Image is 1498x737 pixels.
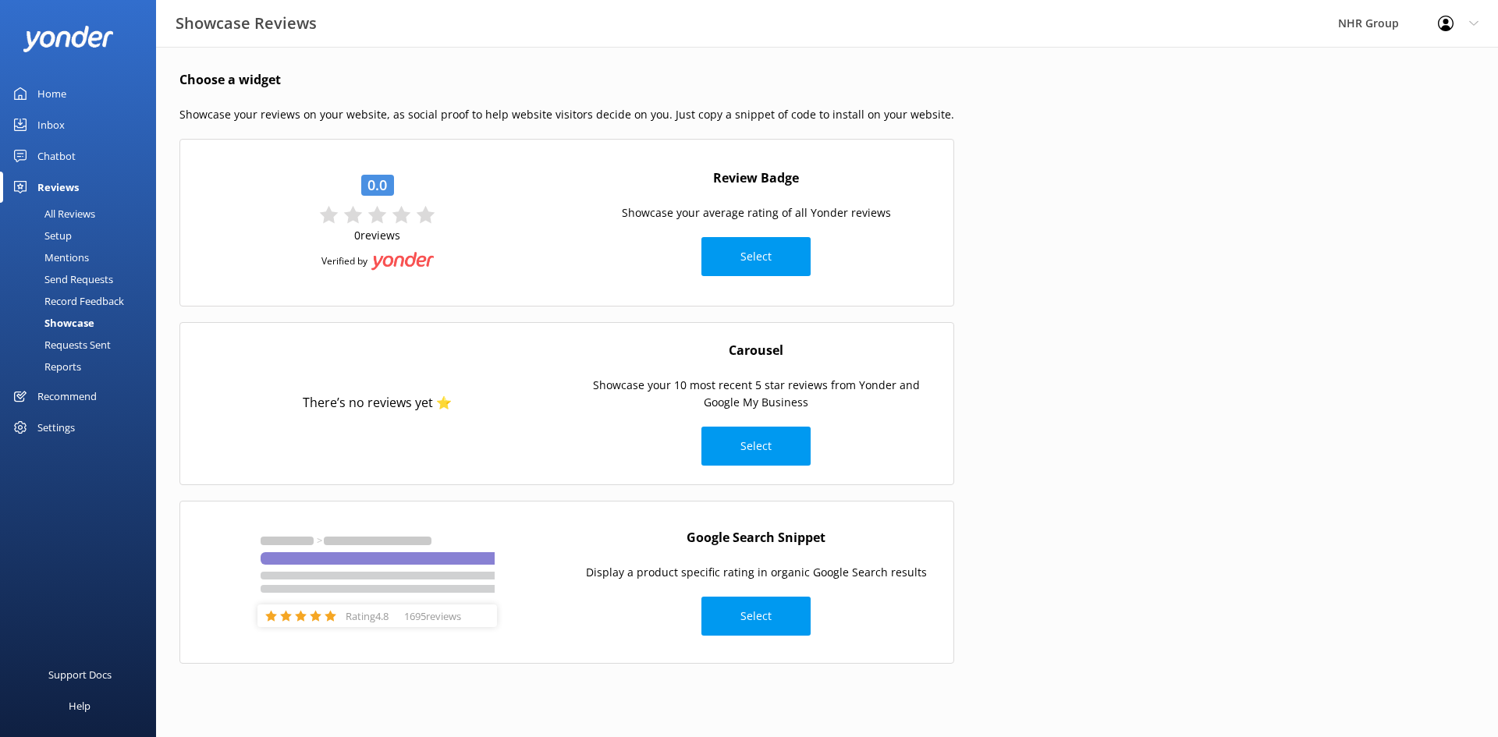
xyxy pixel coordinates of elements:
a: Send Requests [9,268,156,290]
a: Setup [9,225,156,246]
div: Requests Sent [9,334,111,356]
div: Home [37,78,66,109]
p: 0 reviews [354,228,400,243]
p: Showcase your average rating of all Yonder reviews [622,204,891,221]
div: Record Feedback [9,290,124,312]
h4: Google Search Snippet [687,528,825,548]
div: Inbox [37,109,65,140]
h3: Showcase Reviews [176,11,317,36]
p: Verified by [321,254,367,268]
p: Rating 4.8 [338,609,396,623]
p: 0.0 [367,175,387,194]
a: All Reviews [9,203,156,225]
p: 1695 reviews [396,609,469,623]
a: Record Feedback [9,290,156,312]
h4: Carousel [729,341,783,361]
div: Settings [37,412,75,443]
a: Showcase [9,312,156,334]
div: Setup [9,225,72,246]
p: Showcase your reviews on your website, as social proof to help website visitors decide on you. Ju... [179,106,954,123]
div: Reports [9,356,81,377]
button: Select [701,237,811,276]
img: Yonder [371,252,434,271]
a: Requests Sent [9,334,156,356]
button: Select [701,427,811,466]
h4: Review Badge [713,168,799,189]
div: Help [69,690,91,721]
a: Reports [9,356,156,377]
div: Chatbot [37,140,76,172]
div: All Reviews [9,203,95,225]
div: Mentions [9,246,89,268]
div: There’s no reviews yet ⭐ [303,393,452,413]
div: Showcase [9,312,94,334]
img: yonder-white-logo.png [23,26,113,51]
h4: Choose a widget [179,70,954,90]
a: Mentions [9,246,156,268]
div: Reviews [37,172,79,203]
p: Display a product specific rating in organic Google Search results [586,564,927,581]
button: Select [701,597,811,636]
div: Recommend [37,381,97,412]
div: Support Docs [48,659,112,690]
p: Showcase your 10 most recent 5 star reviews from Yonder and Google My Business [575,377,939,412]
div: Send Requests [9,268,113,290]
